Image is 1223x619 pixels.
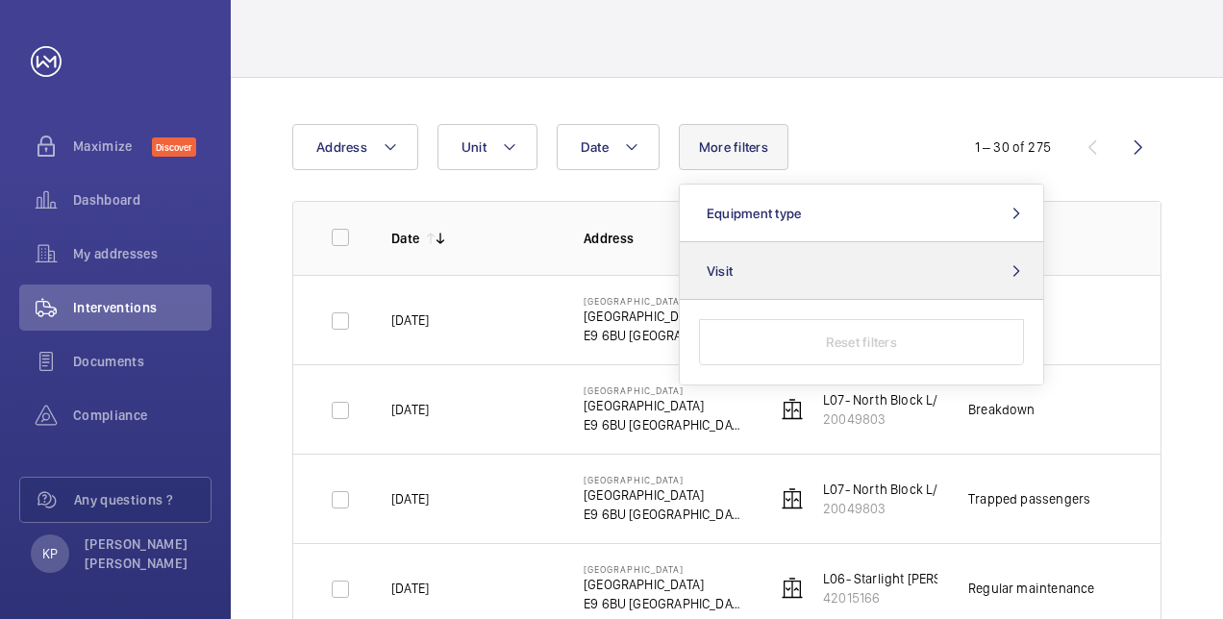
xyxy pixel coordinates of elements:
[462,139,487,155] span: Unit
[968,579,1094,598] div: Regular maintenance
[152,137,196,157] span: Discover
[584,295,745,307] p: [GEOGRAPHIC_DATA]
[584,384,745,396] p: [GEOGRAPHIC_DATA]
[584,485,745,505] p: [GEOGRAPHIC_DATA]
[584,326,745,345] p: E9 6BU [GEOGRAPHIC_DATA]
[975,137,1051,157] div: 1 – 30 of 275
[707,263,733,279] span: Visit
[823,569,1044,588] p: L06- Starlight [PERSON_NAME] (2FLR)
[584,594,745,613] p: E9 6BU [GEOGRAPHIC_DATA]
[391,579,429,598] p: [DATE]
[823,390,987,409] p: L07- North Block L/H (2FLR)
[581,139,609,155] span: Date
[679,124,788,170] button: More filters
[73,298,212,317] span: Interventions
[73,406,212,425] span: Compliance
[968,489,1090,508] div: Trapped passengers
[680,242,1043,300] button: Visit
[391,489,429,508] p: [DATE]
[73,136,152,156] span: Maximize
[74,490,211,509] span: Any questions ?
[42,544,58,563] p: KP
[584,396,745,415] p: [GEOGRAPHIC_DATA]
[437,124,537,170] button: Unit
[584,474,745,485] p: [GEOGRAPHIC_DATA]
[316,139,367,155] span: Address
[584,307,745,326] p: [GEOGRAPHIC_DATA]
[391,310,429,330] p: [DATE]
[584,505,745,524] p: E9 6BU [GEOGRAPHIC_DATA]
[73,352,212,371] span: Documents
[781,487,804,510] img: elevator.svg
[968,400,1036,419] div: Breakdown
[391,400,429,419] p: [DATE]
[680,185,1043,242] button: Equipment type
[584,575,745,594] p: [GEOGRAPHIC_DATA]
[557,124,660,170] button: Date
[699,319,1024,365] button: Reset filters
[73,190,212,210] span: Dashboard
[823,409,987,429] p: 20049803
[781,577,804,600] img: elevator.svg
[823,588,1044,607] p: 42015166
[73,244,212,263] span: My addresses
[781,398,804,421] img: elevator.svg
[699,139,768,155] span: More filters
[584,563,745,575] p: [GEOGRAPHIC_DATA]
[823,499,987,518] p: 20049803
[85,534,200,573] p: [PERSON_NAME] [PERSON_NAME]
[391,229,419,248] p: Date
[292,124,418,170] button: Address
[584,415,745,434] p: E9 6BU [GEOGRAPHIC_DATA]
[823,480,987,499] p: L07- North Block L/H (2FLR)
[584,229,745,248] p: Address
[707,206,802,221] span: Equipment type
